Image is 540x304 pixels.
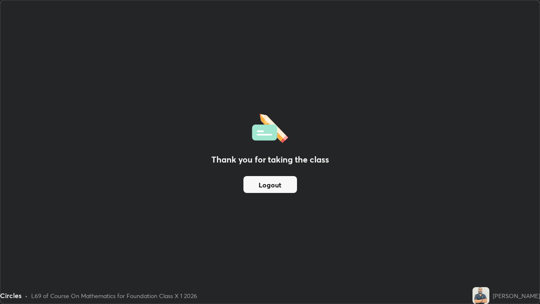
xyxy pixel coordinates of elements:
[243,176,297,193] button: Logout
[211,153,329,166] h2: Thank you for taking the class
[31,291,197,300] div: L69 of Course On Mathematics for Foundation Class X 1 2026
[252,111,288,143] img: offlineFeedback.1438e8b3.svg
[25,291,28,300] div: •
[493,291,540,300] div: [PERSON_NAME]
[472,287,489,304] img: 9b8ab9c298a44f67b042f8cf0c4a9eeb.jpg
